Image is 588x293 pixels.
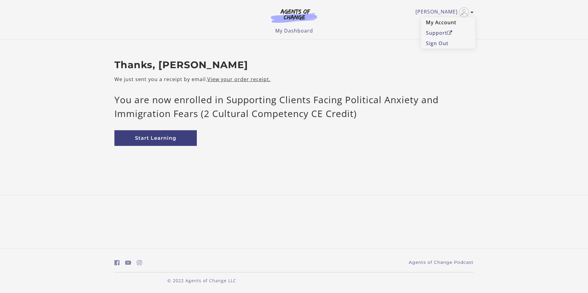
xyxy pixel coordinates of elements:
[421,28,475,38] a: SupportOpen in a new window
[125,260,131,266] i: https://www.youtube.com/c/AgentsofChangeTestPrepbyMeaganMitchell (Open in a new window)
[421,17,475,28] a: My Account
[114,93,474,120] p: You are now enrolled in Supporting Clients Facing Political Anxiety and Immigration Fears (2 Cult...
[409,259,474,266] a: Agents of Change Podcast
[114,76,474,83] p: We just sent you a receipt by email.
[125,258,131,267] a: https://www.youtube.com/c/AgentsofChangeTestPrepbyMeaganMitchell (Open in a new window)
[275,27,313,34] a: My Dashboard
[114,277,289,284] p: © 2022 Agents of Change LLC
[447,30,452,35] i: Open in a new window
[137,258,142,267] a: https://www.instagram.com/agentsofchangeprep/ (Open in a new window)
[114,260,120,266] i: https://www.facebook.com/groups/aswbtestprep (Open in a new window)
[415,7,471,17] a: Toggle menu
[114,258,120,267] a: https://www.facebook.com/groups/aswbtestprep (Open in a new window)
[421,38,475,49] a: Sign Out
[137,260,142,266] i: https://www.instagram.com/agentsofchangeprep/ (Open in a new window)
[114,59,474,71] h2: Thanks, [PERSON_NAME]
[264,9,324,23] img: Agents of Change Logo
[114,130,197,146] a: Start Learning
[207,76,271,83] a: View your order receipt.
